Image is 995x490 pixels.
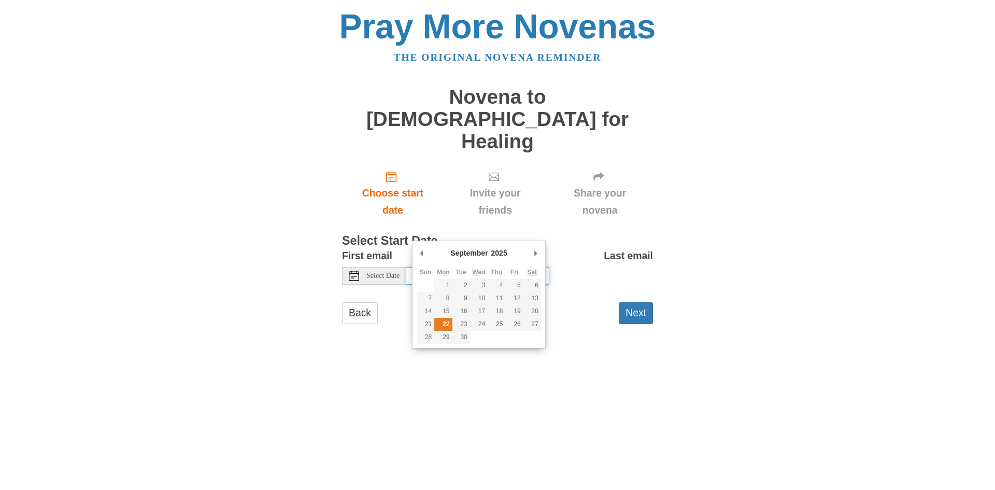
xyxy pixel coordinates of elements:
[434,279,452,292] button: 1
[557,185,643,219] span: Share your novena
[342,86,653,152] h1: Novena to [DEMOGRAPHIC_DATA] for Healing
[420,269,432,276] abbr: Sunday
[490,245,509,261] div: 2025
[523,318,541,331] button: 27
[417,331,434,344] button: 28
[452,279,470,292] button: 2
[470,318,488,331] button: 24
[470,305,488,318] button: 17
[488,305,505,318] button: 18
[523,305,541,318] button: 20
[342,247,392,264] label: First email
[523,279,541,292] button: 6
[417,305,434,318] button: 14
[505,292,523,305] button: 12
[394,52,602,63] a: The original novena reminder
[342,234,653,248] h3: Select Start Date
[505,279,523,292] button: 5
[452,318,470,331] button: 23
[472,269,485,276] abbr: Wednesday
[547,163,653,225] div: Click "Next" to confirm your start date first.
[452,305,470,318] button: 16
[470,279,488,292] button: 3
[339,7,656,46] a: Pray More Novenas
[491,269,502,276] abbr: Thursday
[488,292,505,305] button: 11
[434,292,452,305] button: 8
[366,272,400,279] span: Select Date
[454,185,536,219] span: Invite your friends
[444,163,547,225] div: Click "Next" to confirm your start date first.
[452,292,470,305] button: 9
[342,163,444,225] a: Choose start date
[452,331,470,344] button: 30
[527,269,537,276] abbr: Saturday
[619,302,653,324] button: Next
[449,245,489,261] div: September
[531,245,541,261] button: Next Month
[437,269,450,276] abbr: Monday
[352,185,433,219] span: Choose start date
[434,318,452,331] button: 22
[434,305,452,318] button: 15
[505,305,523,318] button: 19
[488,318,505,331] button: 25
[456,269,466,276] abbr: Tuesday
[488,279,505,292] button: 4
[342,302,378,324] a: Back
[417,292,434,305] button: 7
[523,292,541,305] button: 13
[417,318,434,331] button: 21
[505,318,523,331] button: 26
[406,267,549,285] input: Use the arrow keys to pick a date
[434,331,452,344] button: 29
[604,247,653,264] label: Last email
[417,245,427,261] button: Previous Month
[510,269,518,276] abbr: Friday
[470,292,488,305] button: 10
